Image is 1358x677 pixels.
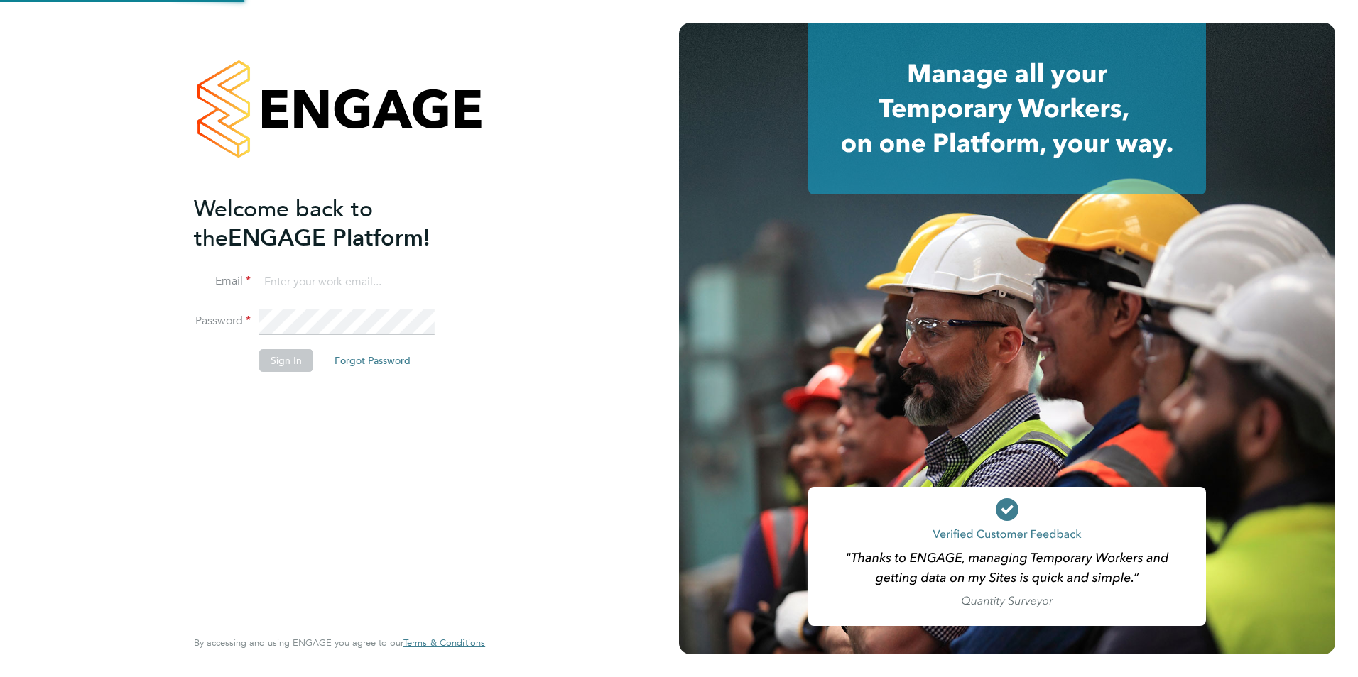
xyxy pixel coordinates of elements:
span: By accessing and using ENGAGE you agree to our [194,637,485,649]
span: Terms & Conditions [403,637,485,649]
button: Sign In [259,349,313,372]
label: Email [194,274,251,289]
span: Welcome back to the [194,195,373,252]
button: Forgot Password [323,349,422,372]
h2: ENGAGE Platform! [194,194,471,253]
label: Password [194,314,251,329]
input: Enter your work email... [259,270,435,295]
a: Terms & Conditions [403,637,485,649]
